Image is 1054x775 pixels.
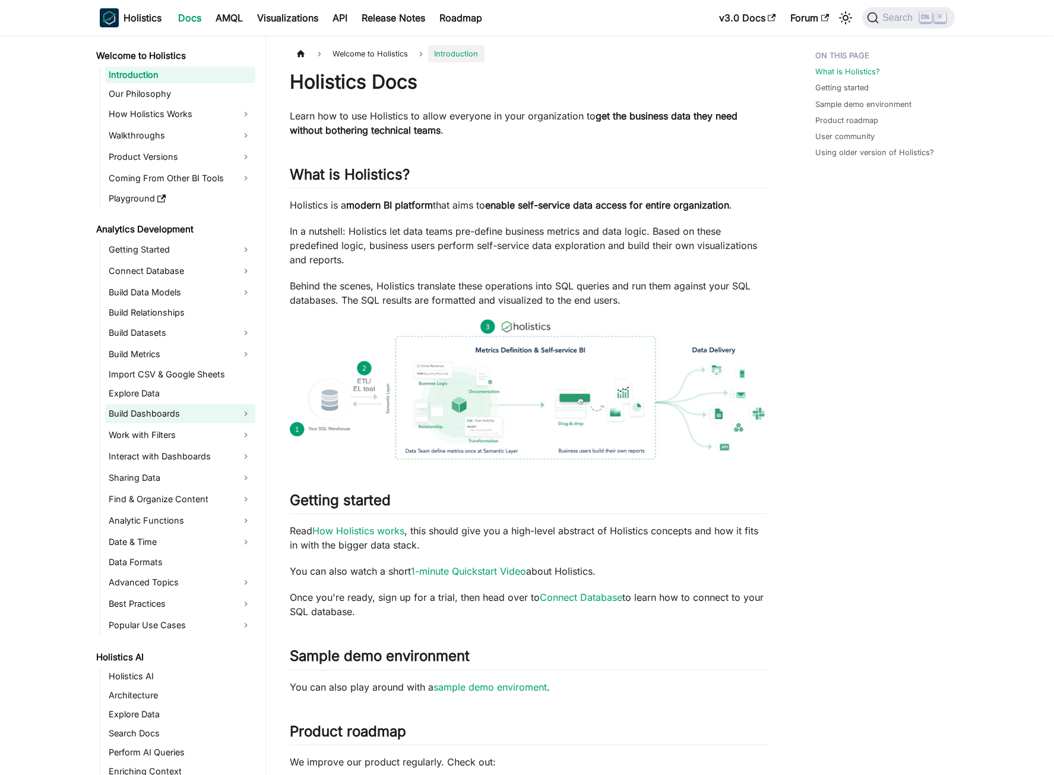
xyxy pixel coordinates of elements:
a: Connect Database [105,262,255,281]
h2: Getting started [290,492,768,514]
a: Walkthroughs [105,126,255,145]
a: Advanced Topics [105,573,255,592]
img: Holistics [100,8,119,27]
a: Build Metrics [105,345,255,364]
a: What is Holistics? [815,66,880,77]
a: Analytic Functions [105,511,255,530]
a: Architecture [105,687,255,704]
a: Import CSV & Google Sheets [105,366,255,383]
h2: What is Holistics? [290,166,768,188]
h1: Holistics Docs [290,70,768,94]
a: Popular Use Cases [105,616,255,635]
a: AMQL [208,8,250,27]
a: Explore Data [105,706,255,723]
nav: Breadcrumbs [290,45,768,62]
a: Welcome to Holistics [93,48,255,64]
a: Holistics AI [93,649,255,666]
a: Build Dashboards [105,404,255,423]
button: Search (Ctrl+K) [862,7,954,29]
span: Welcome to Holistics [327,45,414,62]
a: Data Formats [105,554,255,571]
p: Behind the scenes, Holistics translate these operations into SQL queries and run them against you... [290,279,768,307]
p: Once you're ready, sign up for a trial, then head over to to learn how to connect to your SQL dat... [290,590,768,619]
p: You can also watch a short about Holistics. [290,564,768,578]
a: How Holistics Works [105,105,255,124]
a: v3.0 Docs [712,8,783,27]
p: In a nutshell: Holistics let data teams pre-define business metrics and data logic. Based on thes... [290,224,768,267]
a: Playground [105,190,255,207]
b: Holistics [124,11,162,25]
a: Getting Started [105,240,255,259]
a: Search Docs [105,725,255,742]
p: Learn how to use Holistics to allow everyone in your organization to . [290,109,768,137]
a: Our Philosophy [105,86,255,102]
a: Explore Data [105,385,255,402]
a: Introduction [105,67,255,83]
a: Sample demo environment [815,99,911,110]
a: Visualizations [250,8,325,27]
nav: Docs sidebar [88,36,266,775]
a: Work with Filters [105,426,255,445]
a: Build Datasets [105,323,255,342]
a: HolisticsHolistics [100,8,162,27]
a: Coming From Other BI Tools [105,169,255,188]
a: sample demo enviroment [433,681,547,693]
strong: modern BI platform [346,199,433,211]
p: We improve our product regularly. Check out: [290,755,768,769]
button: Switch between dark and light mode (currently light mode) [836,8,855,27]
a: Connect Database [540,591,622,603]
a: Roadmap [432,8,489,27]
a: Product Versions [105,147,255,166]
a: Build Data Models [105,283,255,302]
h2: Product roadmap [290,723,768,745]
a: Using older version of Holistics? [815,147,934,158]
a: Forum [783,8,836,27]
a: Sharing Data [105,468,255,487]
span: Introduction [428,45,484,62]
a: Docs [171,8,208,27]
a: Perform AI Queries [105,744,255,761]
h2: Sample demo environment [290,647,768,670]
span: Search [879,12,920,23]
strong: enable self-service data access for entire organization [485,199,729,211]
img: How Holistics fits in your Data Stack [290,319,768,459]
p: Read , this should give you a high-level abstract of Holistics concepts and how it fits in with t... [290,524,768,552]
a: API [325,8,355,27]
kbd: K [934,12,946,23]
p: You can also play around with a . [290,680,768,694]
a: How Holistics works [312,525,404,537]
p: Holistics is a that aims to . [290,198,768,212]
a: Home page [290,45,312,62]
a: Product roadmap [815,115,878,126]
a: Interact with Dashboards [105,447,255,466]
a: Best Practices [105,594,255,613]
a: Release Notes [355,8,432,27]
a: Find & Organize Content [105,490,255,509]
a: 1-minute Quickstart Video [411,565,526,577]
a: Date & Time [105,533,255,552]
a: Analytics Development [93,221,255,238]
a: Holistics AI [105,668,255,685]
a: Build Relationships [105,304,255,321]
a: Getting started [815,82,869,93]
a: User community [815,131,875,142]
